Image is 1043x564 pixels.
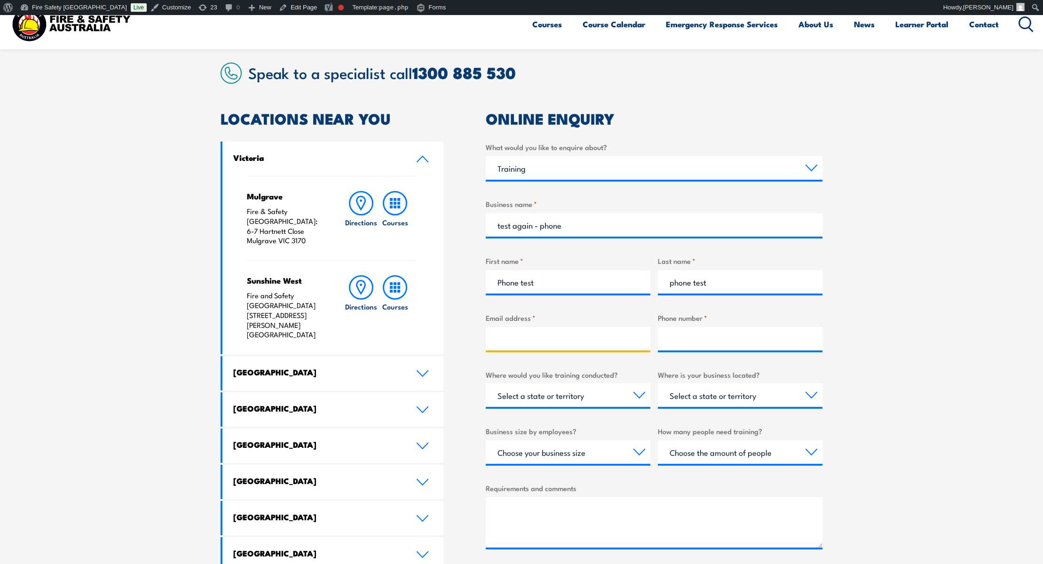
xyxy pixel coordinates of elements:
a: About Us [798,12,833,37]
a: Live [131,3,147,12]
h2: LOCATIONS NEAR YOU [221,111,443,125]
a: Learner Portal [895,12,948,37]
h4: Sunshine West [247,275,325,286]
h6: Courses [382,217,408,227]
a: News [854,12,875,37]
a: Directions [344,191,378,246]
a: [GEOGRAPHIC_DATA] [222,429,443,463]
label: Business name [486,199,822,209]
h4: [GEOGRAPHIC_DATA] [233,403,402,413]
div: Focus keyphrase not set [338,5,344,10]
label: Requirements and comments [486,483,822,493]
span: page.php [379,4,409,11]
a: Courses [378,191,412,246]
h4: Victoria [233,152,402,163]
h4: [GEOGRAPHIC_DATA] [233,476,402,486]
p: Fire & Safety [GEOGRAPHIC_DATA]: 6-7 Hartnett Close Mulgrave VIC 3170 [247,207,325,246]
h4: Mulgrave [247,191,325,201]
label: Where is your business located? [658,369,822,380]
a: [GEOGRAPHIC_DATA] [222,465,443,499]
label: How many people need training? [658,426,822,437]
h4: [GEOGRAPHIC_DATA] [233,548,402,558]
a: [GEOGRAPHIC_DATA] [222,501,443,535]
label: Phone number [658,312,822,323]
a: [GEOGRAPHIC_DATA] [222,356,443,390]
h4: [GEOGRAPHIC_DATA] [233,367,402,377]
p: Fire and Safety [GEOGRAPHIC_DATA] [STREET_ADDRESS][PERSON_NAME] [GEOGRAPHIC_DATA] [247,291,325,340]
h4: [GEOGRAPHIC_DATA] [233,439,402,450]
a: Directions [344,275,378,340]
a: Contact [969,12,999,37]
h2: ONLINE ENQUIRY [486,111,822,125]
a: Courses [532,12,562,37]
label: Business size by employees? [486,426,650,437]
a: 1300 885 530 [412,60,516,85]
h6: Courses [382,302,408,311]
span: [PERSON_NAME] [963,4,1013,11]
h6: Directions [345,217,377,227]
label: What would you like to enquire about? [486,142,822,152]
h6: Directions [345,302,377,311]
label: Where would you like training conducted? [486,369,650,380]
h2: Speak to a specialist call [248,64,822,81]
a: [GEOGRAPHIC_DATA] [222,392,443,427]
a: Course Calendar [583,12,645,37]
a: Victoria [222,142,443,176]
label: Last name [658,255,822,266]
a: Courses [378,275,412,340]
label: First name [486,255,650,266]
label: Email address [486,312,650,323]
a: Emergency Response Services [666,12,778,37]
h4: [GEOGRAPHIC_DATA] [233,512,402,522]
